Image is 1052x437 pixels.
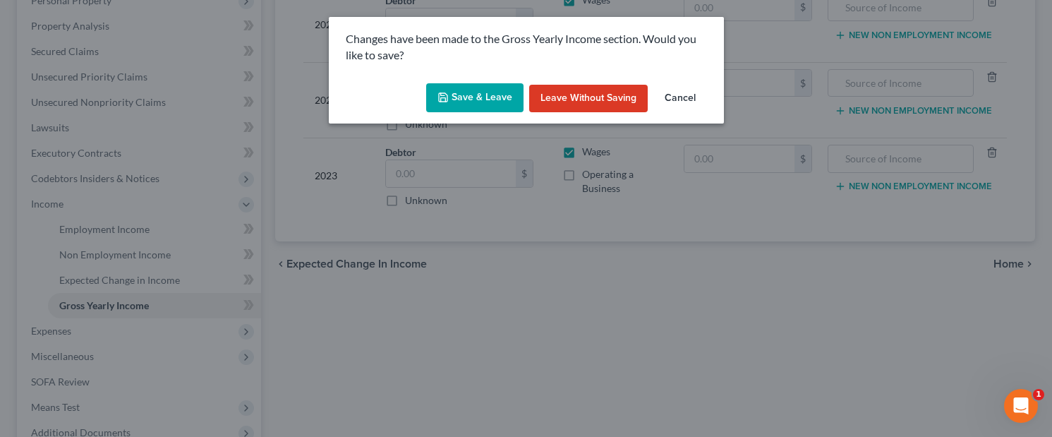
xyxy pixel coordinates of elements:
span: 1 [1033,389,1044,400]
button: Leave without Saving [529,85,648,113]
iframe: Intercom live chat [1004,389,1038,423]
button: Cancel [653,85,707,113]
p: Changes have been made to the Gross Yearly Income section. Would you like to save? [346,31,707,64]
button: Save & Leave [426,83,524,113]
